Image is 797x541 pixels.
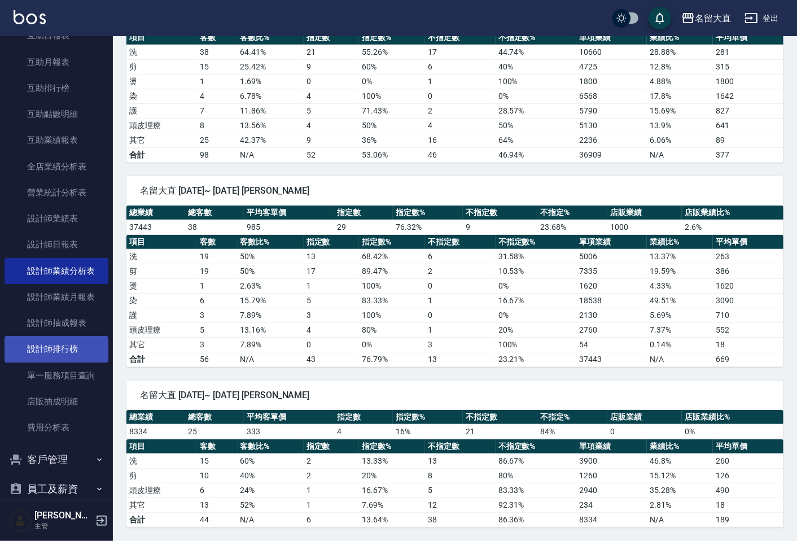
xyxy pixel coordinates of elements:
td: 100 % [359,278,425,293]
a: 店販抽成明細 [5,389,108,415]
td: 其它 [126,337,197,352]
td: 7.89 % [238,308,304,322]
td: 剪 [126,468,197,483]
td: 染 [126,293,197,308]
td: 12.8 % [647,59,713,74]
td: 5 [425,483,496,498]
th: 客數 [197,30,238,45]
th: 客數 [197,235,238,250]
td: 43 [304,352,359,367]
td: 60 % [359,59,425,74]
td: 13.16 % [238,322,304,337]
td: 38 [185,220,244,234]
td: 2.6 % [682,220,783,234]
button: 客戶管理 [5,445,108,474]
a: 互助日報表 [5,23,108,49]
th: 平均客單價 [244,410,334,425]
td: 2760 [576,322,647,337]
td: 19.59 % [647,264,713,278]
td: 1 [197,278,238,293]
td: 126 [713,468,783,483]
td: 頭皮理療 [126,483,197,498]
button: 名留大直 [677,7,735,30]
td: 9 [304,59,359,74]
td: 3090 [713,293,783,308]
td: 5 [304,293,359,308]
td: 50 % [238,249,304,264]
img: Logo [14,10,46,24]
td: 19 [197,249,238,264]
td: 16 % [393,424,463,439]
td: 80 % [496,468,577,483]
td: 6 [425,59,496,74]
th: 業績比% [647,30,713,45]
th: 業績比% [647,235,713,250]
td: 7.37 % [647,322,713,337]
td: 1.69 % [238,74,304,89]
th: 指定數% [393,206,463,220]
td: 31.58 % [496,249,577,264]
td: 3900 [576,453,647,468]
a: 全店業績分析表 [5,154,108,180]
td: 0 % [496,278,577,293]
td: 263 [713,249,783,264]
th: 指定數 [304,439,359,454]
td: 490 [713,483,783,498]
a: 設計師抽成報表 [5,310,108,336]
td: 4.88 % [647,74,713,89]
td: 護 [126,308,197,322]
td: 4 [197,89,238,103]
th: 不指定數 [425,235,496,250]
td: 17 [304,264,359,278]
td: 0 % [359,74,425,89]
td: 1 [425,293,496,308]
th: 不指定數 [463,206,537,220]
th: 單項業績 [576,439,647,454]
td: 2 [425,103,496,118]
td: 29 [334,220,393,234]
th: 指定數 [334,410,393,425]
td: 合計 [126,512,197,527]
td: 16.67 % [496,293,577,308]
td: 83.33 % [496,483,577,498]
td: 28.57 % [496,103,577,118]
td: 64.41 % [238,45,304,59]
td: 5130 [576,118,647,133]
td: 260 [713,453,783,468]
img: Person [9,509,32,532]
th: 店販業績比% [682,410,783,425]
td: 11.86 % [238,103,304,118]
td: 234 [576,498,647,512]
th: 指定數 [334,206,393,220]
th: 不指定% [537,410,607,425]
th: 不指定% [537,206,607,220]
th: 店販業績比% [682,206,783,220]
td: 4.33 % [647,278,713,293]
td: N/A [238,147,304,162]
td: 6 [197,483,238,498]
td: N/A [238,352,304,367]
td: 4 [334,424,393,439]
td: 53.06% [359,147,425,162]
td: 6.06 % [647,133,713,147]
th: 客數比% [238,439,304,454]
td: 0 [425,89,496,103]
td: 9 [463,220,537,234]
td: 76.79% [359,352,425,367]
span: 名留大直 [DATE]~ [DATE] [PERSON_NAME] [140,390,770,401]
td: 1800 [576,74,647,89]
button: 員工及薪資 [5,474,108,504]
th: 不指定數% [496,235,577,250]
td: 552 [713,322,783,337]
td: 68.42 % [359,249,425,264]
td: 20 % [496,322,577,337]
td: 2940 [576,483,647,498]
td: 15.12 % [647,468,713,483]
th: 總客數 [185,206,244,220]
td: 710 [713,308,783,322]
td: 1 [425,322,496,337]
td: 頭皮理療 [126,118,197,133]
td: 827 [713,103,783,118]
td: 0 % [682,424,783,439]
th: 不指定數 [425,30,496,45]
